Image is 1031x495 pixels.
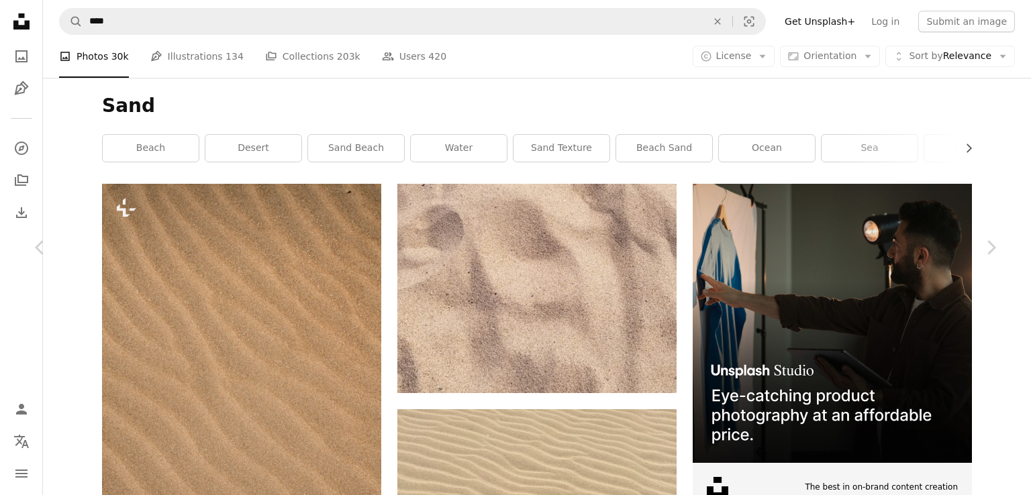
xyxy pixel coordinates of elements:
img: file-1715714098234-25b8b4e9d8faimage [693,184,972,463]
a: sand texture [513,135,609,162]
a: beach [103,135,199,162]
span: 420 [428,49,446,64]
button: Visual search [733,9,765,34]
a: Photos [8,43,35,70]
a: water [411,135,507,162]
a: Collections 203k [265,35,360,78]
a: focus photo of brown sand [397,282,677,294]
a: Log in / Sign up [8,396,35,423]
button: Submit an image [918,11,1015,32]
span: The best in on-brand content creation [805,482,958,493]
span: License [716,50,752,61]
form: Find visuals sitewide [59,8,766,35]
button: Orientation [780,46,880,67]
a: desert [205,135,301,162]
span: 203k [337,49,360,64]
button: Sort byRelevance [885,46,1015,67]
button: scroll list to the right [956,135,972,162]
button: License [693,46,775,67]
a: Log in [863,11,907,32]
button: Search Unsplash [60,9,83,34]
span: 134 [226,49,244,64]
a: ocean [719,135,815,162]
button: Clear [703,9,732,34]
a: texture [924,135,1020,162]
span: Relevance [909,50,991,63]
span: Orientation [803,50,856,61]
button: Language [8,428,35,455]
a: Explore [8,135,35,162]
a: Users 420 [382,35,446,78]
img: focus photo of brown sand [397,184,677,393]
a: beach sand [616,135,712,162]
a: Illustrations [8,75,35,102]
a: Collections [8,167,35,194]
a: Get Unsplash+ [777,11,863,32]
a: a bird is standing in the sand on the beach [102,386,381,398]
button: Menu [8,460,35,487]
a: Illustrations 134 [150,35,244,78]
span: Sort by [909,50,942,61]
a: Next [950,183,1031,312]
h1: Sand [102,94,972,118]
a: sand beach [308,135,404,162]
a: sea [822,135,918,162]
